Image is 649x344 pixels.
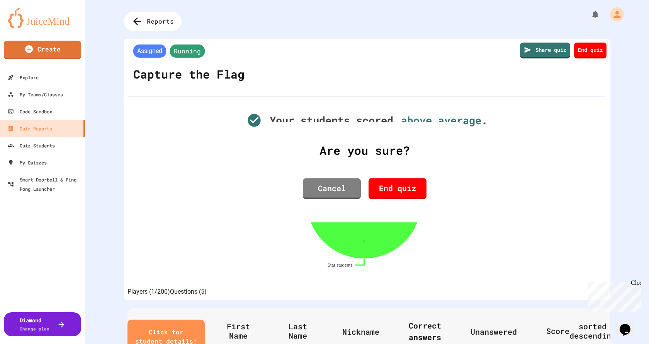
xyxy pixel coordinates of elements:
a: End quiz [574,43,607,58]
img: logo-orange.svg [8,8,77,28]
div: My Teams/Classes [8,90,63,99]
div: Code Sandbox [8,107,52,116]
div: basic tabs example [127,287,207,296]
div: My Notifications [576,8,602,21]
span: Correct answers [409,320,451,343]
span: sorted descending [569,322,616,340]
div: Quiz Reports [8,124,52,133]
iframe: chat widget [617,313,641,336]
iframe: chat widget [585,279,641,312]
div: My Quizzes [8,158,47,167]
span: Score [546,322,616,340]
div: Explore [8,73,39,82]
text: Star students [328,263,353,267]
span: Last Name [283,322,323,340]
span: Running [170,44,205,58]
span: Reports [147,17,174,26]
span: Nickname [342,327,389,336]
div: Capture the Flag [131,60,246,89]
button: Questions (5) [170,287,207,296]
span: Unanswered [471,327,527,336]
span: Assigned [133,44,166,58]
div: Diamond [20,316,49,332]
button: Players (1/200) [127,287,170,296]
div: My Account [602,5,626,23]
span: above average [393,113,481,128]
div: Your students scored . [212,113,522,128]
div: Chat with us now!Close [3,3,53,49]
a: End quiz [369,178,426,199]
a: Share quiz [520,43,570,58]
div: Quiz Students [8,141,55,150]
a: Create [4,41,81,59]
span: First Name [223,322,263,340]
a: Cancel [303,178,361,199]
span: Change plan [20,326,49,332]
div: Smart Doorbell & Ping Pong Launcher [8,175,82,193]
div: Are you sure? [287,141,442,159]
